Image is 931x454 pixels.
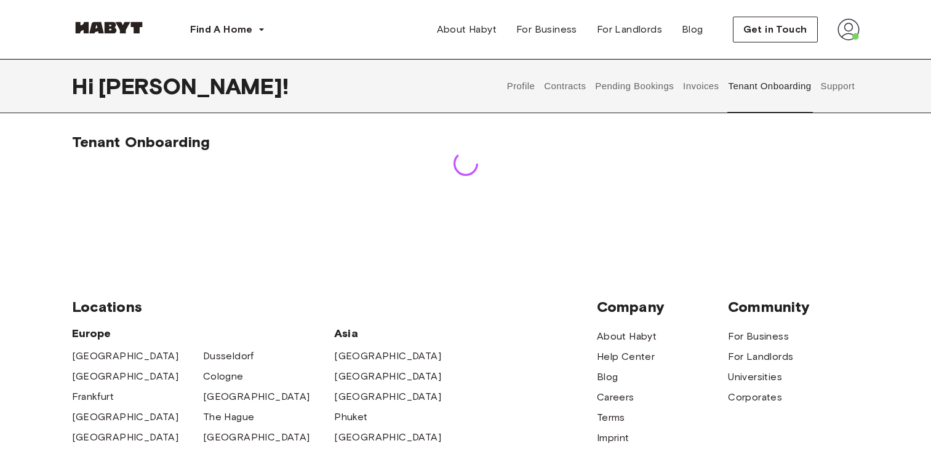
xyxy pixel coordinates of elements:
span: [PERSON_NAME] ! [98,73,289,99]
a: Universities [728,370,782,384]
a: Help Center [597,349,655,364]
a: For Business [506,17,587,42]
a: [GEOGRAPHIC_DATA] [334,369,441,384]
a: The Hague [203,410,255,424]
button: Pending Bookings [594,59,676,113]
a: About Habyt [597,329,657,344]
a: Frankfurt [72,389,114,404]
a: For Landlords [728,349,793,364]
a: [GEOGRAPHIC_DATA] [203,430,310,445]
span: Hi [72,73,98,99]
a: [GEOGRAPHIC_DATA] [72,410,179,424]
a: Phuket [334,410,367,424]
a: Imprint [597,431,629,445]
div: user profile tabs [502,59,859,113]
img: avatar [837,18,860,41]
a: [GEOGRAPHIC_DATA] [334,430,441,445]
a: [GEOGRAPHIC_DATA] [334,389,441,404]
a: About Habyt [427,17,506,42]
a: Blog [672,17,713,42]
button: Invoices [682,59,721,113]
button: Get in Touch [733,17,818,42]
a: For Business [728,329,789,344]
span: Blog [682,22,703,37]
button: Contracts [543,59,588,113]
a: [GEOGRAPHIC_DATA] [72,349,179,364]
a: Cologne [203,369,244,384]
a: For Landlords [587,17,672,42]
span: Tenant Onboarding [72,133,210,151]
a: [GEOGRAPHIC_DATA] [72,369,179,384]
a: Corporates [728,390,782,405]
a: Blog [597,370,618,384]
span: Locations [72,298,597,316]
span: Community [728,298,859,316]
img: Habyt [72,22,146,34]
a: [GEOGRAPHIC_DATA] [203,389,310,404]
button: Find A Home [180,17,275,42]
a: Dusseldorf [203,349,254,364]
span: For Landlords [597,22,662,37]
a: [GEOGRAPHIC_DATA] [72,430,179,445]
button: Tenant Onboarding [727,59,813,113]
span: Asia [334,326,465,341]
a: Careers [597,390,634,405]
button: Profile [505,59,537,113]
a: [GEOGRAPHIC_DATA] [334,349,441,364]
span: Find A Home [190,22,253,37]
span: Company [597,298,728,316]
span: Get in Touch [743,22,807,37]
button: Support [819,59,857,113]
span: For Business [516,22,577,37]
a: Terms [597,410,625,425]
span: Europe [72,326,335,341]
span: About Habyt [437,22,497,37]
